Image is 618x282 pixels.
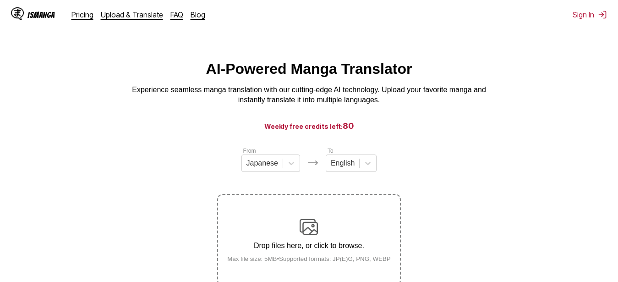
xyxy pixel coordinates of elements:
a: Upload & Translate [101,10,163,19]
img: Languages icon [307,157,318,168]
p: Drop files here, or click to browse. [220,242,398,250]
button: Sign In [573,10,607,19]
label: From [243,148,256,154]
h3: Weekly free credits left: [22,120,596,132]
a: IsManga LogoIsManga [11,7,71,22]
div: IsManga [27,11,55,19]
a: Blog [191,10,205,19]
img: IsManga Logo [11,7,24,20]
span: 80 [343,121,354,131]
h1: AI-Powered Manga Translator [206,61,412,77]
label: To [328,148,334,154]
p: Experience seamless manga translation with our cutting-edge AI technology. Upload your favorite m... [126,85,492,105]
a: Pricing [71,10,93,19]
a: FAQ [170,10,183,19]
small: Max file size: 5MB • Supported formats: JP(E)G, PNG, WEBP [220,255,398,262]
img: Sign out [598,10,607,19]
